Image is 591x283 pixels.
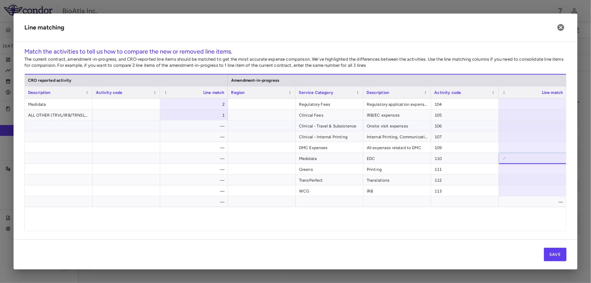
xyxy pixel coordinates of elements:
[166,164,225,175] div: —
[166,99,225,110] div: 2
[166,110,225,121] div: 1
[28,110,89,121] span: ALL OTHER (TRVL/IRB/TRNSLATN/SHIP/MISC)
[166,142,225,153] div: —
[166,175,225,186] div: —
[299,90,333,95] span: Service Category
[367,90,389,95] span: Description
[367,142,428,153] span: All expenses related to DMC
[435,186,495,197] span: 113
[299,110,360,121] span: Clinical Fees
[435,121,495,132] span: 106
[299,175,360,186] span: TransPerfect
[367,186,428,197] span: IRB
[24,56,567,68] p: The current contract, amendment-in-progress, and CRO-reported line items should be matched to get...
[367,175,428,186] span: Translations
[367,164,428,175] span: Printing
[166,132,225,142] div: —
[204,90,225,95] span: Line match
[435,153,495,164] span: 110
[435,99,495,110] span: 104
[435,132,495,142] span: 107
[231,90,245,95] span: Region
[299,99,360,110] span: Regulatory Fees
[367,132,428,142] span: Internal Printing, Communication, Courier, etc.
[542,90,564,95] span: Line match
[367,99,428,110] span: Regulatory application expenses, HGRAC, etc.
[299,132,360,142] span: Clinical - Internal Printing
[28,78,71,83] span: CRO reported activity
[299,142,360,153] span: DMC Expenses
[231,78,279,83] span: Amendment-in-progress
[28,90,51,95] span: Description
[435,142,495,153] span: 109
[166,153,225,164] div: —
[299,186,360,197] span: WCG
[166,197,225,207] div: —
[435,164,495,175] span: 111
[544,248,567,261] button: Save
[505,197,563,207] div: —
[435,90,461,95] span: Activity code
[24,47,567,56] h6: Match the activities to tell us how to compare the new or removed line items.
[367,121,428,132] span: Onsite visit expenses
[299,164,360,175] span: Greens
[367,110,428,121] span: IRB/EC expenses
[24,23,64,32] h6: Line matching
[96,90,123,95] span: Activity code
[367,153,428,164] span: EDC
[435,175,495,186] span: 112
[166,121,225,132] div: —
[166,186,225,197] div: —
[299,153,360,164] span: Medidata
[28,99,89,110] span: Medidata
[299,121,360,132] span: Clinical - Travel & Subsistence
[435,110,495,121] span: 105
